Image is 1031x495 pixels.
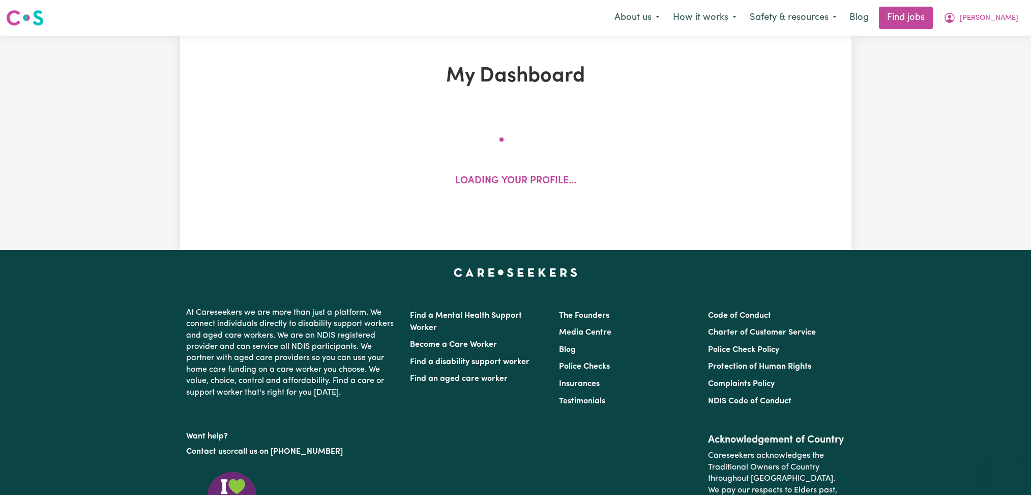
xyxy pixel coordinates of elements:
a: call us on [PHONE_NUMBER] [234,448,343,456]
a: Code of Conduct [708,312,771,320]
a: Complaints Policy [708,380,775,388]
a: Contact us [186,448,226,456]
a: The Founders [559,312,609,320]
a: Careseekers logo [6,6,44,30]
a: Insurances [559,380,600,388]
img: Careseekers logo [6,9,44,27]
p: Loading your profile... [455,174,576,189]
a: Find jobs [879,7,933,29]
iframe: Button to launch messaging window [990,454,1023,487]
button: Safety & resources [743,7,843,29]
a: Police Checks [559,363,610,371]
p: or [186,442,398,461]
a: Blog [559,346,576,354]
a: Protection of Human Rights [708,363,811,371]
h1: My Dashboard [298,64,733,89]
h2: Acknowledgement of Country [708,434,845,446]
span: [PERSON_NAME] [960,13,1018,24]
button: My Account [937,7,1025,29]
a: Find a Mental Health Support Worker [410,312,522,332]
a: Police Check Policy [708,346,779,354]
a: Media Centre [559,328,611,337]
a: Blog [843,7,875,29]
a: NDIS Code of Conduct [708,397,791,405]
button: About us [608,7,666,29]
a: Charter of Customer Service [708,328,816,337]
button: How it works [666,7,743,29]
p: Want help? [186,427,398,442]
p: At Careseekers we are more than just a platform. We connect individuals directly to disability su... [186,303,398,402]
a: Testimonials [559,397,605,405]
a: Become a Care Worker [410,341,497,349]
a: Careseekers home page [454,268,577,277]
a: Find a disability support worker [410,358,529,366]
a: Find an aged care worker [410,375,508,383]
